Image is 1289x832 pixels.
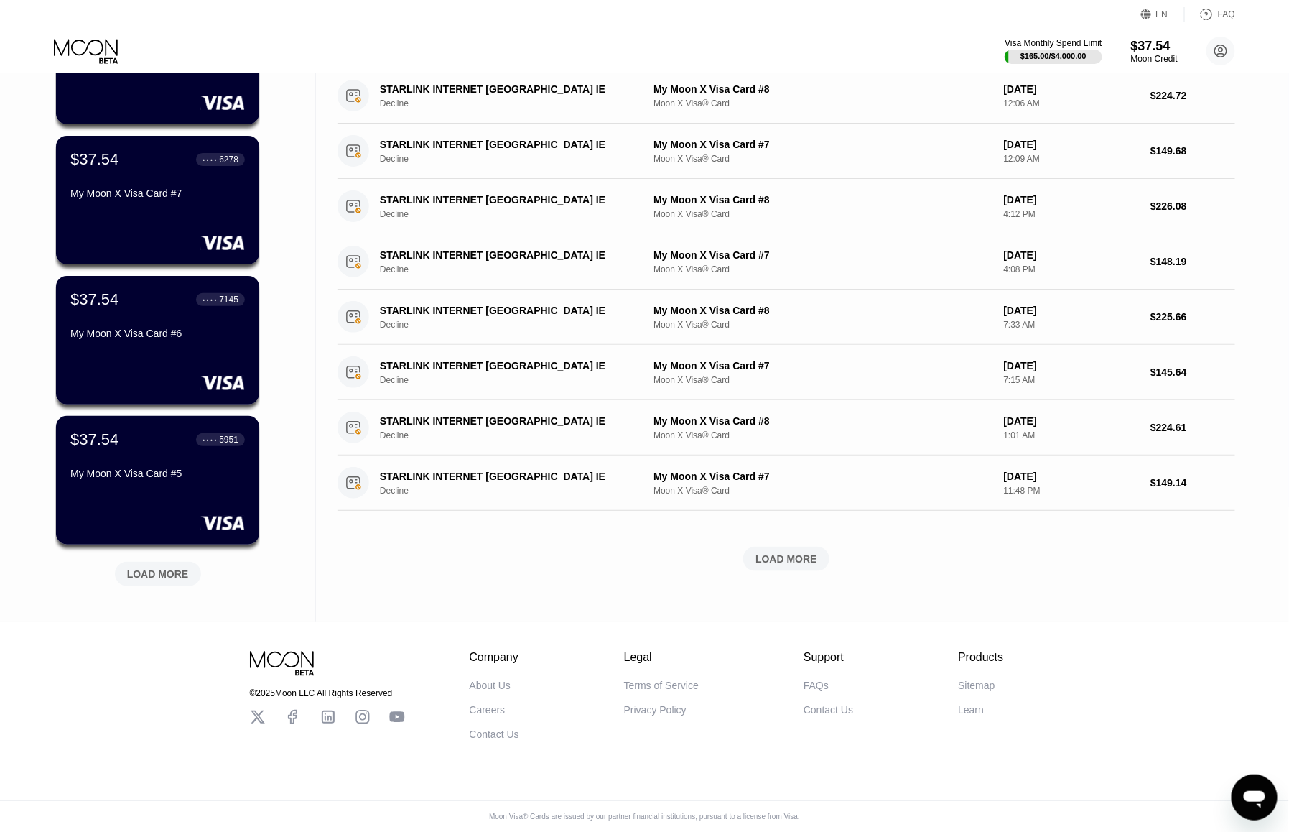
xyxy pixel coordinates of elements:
[470,680,511,691] div: About Us
[380,360,635,371] div: STARLINK INTERNET [GEOGRAPHIC_DATA] IE
[380,264,654,274] div: Decline
[1005,38,1102,48] div: Visa Monthly Spend Limit
[380,83,635,95] div: STARLINK INTERNET [GEOGRAPHIC_DATA] IE
[380,375,654,385] div: Decline
[1004,320,1140,330] div: 7:33 AM
[1232,775,1278,821] iframe: Button to launch messaging window
[653,249,992,261] div: My Moon X Visa Card #7
[1150,256,1235,267] div: $148.19
[755,553,817,565] div: LOAD MORE
[127,568,189,581] div: LOAD MORE
[624,680,699,691] div: Terms of Service
[653,320,992,330] div: Moon X Visa® Card
[470,704,506,716] div: Careers
[1150,90,1235,101] div: $224.72
[70,150,118,169] div: $37.54
[1004,486,1140,496] div: 11:48 PM
[219,295,238,305] div: 7145
[1004,154,1140,164] div: 12:09 AM
[470,729,519,740] div: Contact Us
[380,249,635,261] div: STARLINK INTERNET [GEOGRAPHIC_DATA] IE
[478,813,811,821] div: Moon Visa® Cards are issued by our partner financial institutions, pursuant to a license from Visa.
[653,98,992,108] div: Moon X Visa® Card
[70,328,245,339] div: My Moon X Visa Card #6
[338,179,1235,234] div: STARLINK INTERNET [GEOGRAPHIC_DATA] IEDeclineMy Moon X Visa Card #8Moon X Visa® Card[DATE]4:12 PM...
[1150,366,1235,378] div: $145.64
[1141,7,1185,22] div: EN
[338,124,1235,179] div: STARLINK INTERNET [GEOGRAPHIC_DATA] IEDeclineMy Moon X Visa Card #7Moon X Visa® Card[DATE]12:09 A...
[203,157,217,162] div: ● ● ● ●
[250,688,405,698] div: © 2025 Moon LLC All Rights Reserved
[338,290,1235,345] div: STARLINK INTERNET [GEOGRAPHIC_DATA] IEDeclineMy Moon X Visa Card #8Moon X Visa® Card[DATE]7:33 AM...
[338,68,1235,124] div: STARLINK INTERNET [GEOGRAPHIC_DATA] IEDeclineMy Moon X Visa Card #8Moon X Visa® Card[DATE]12:06 A...
[653,154,992,164] div: Moon X Visa® Card
[1005,38,1102,64] div: Visa Monthly Spend Limit$165.00/$4,000.00
[1004,194,1140,205] div: [DATE]
[958,651,1003,664] div: Products
[1131,39,1178,54] div: $37.54
[380,471,635,482] div: STARLINK INTERNET [GEOGRAPHIC_DATA] IE
[380,209,654,219] div: Decline
[56,416,259,545] div: $37.54● ● ● ●5951My Moon X Visa Card #5
[1004,98,1140,108] div: 12:06 AM
[624,704,687,716] div: Privacy Policy
[804,704,853,716] div: Contact Us
[958,680,995,691] div: Sitemap
[1150,422,1235,433] div: $224.61
[203,438,217,442] div: ● ● ● ●
[1004,249,1140,261] div: [DATE]
[1004,360,1140,371] div: [DATE]
[1156,9,1168,19] div: EN
[653,305,992,316] div: My Moon X Visa Card #8
[653,375,992,385] div: Moon X Visa® Card
[380,486,654,496] div: Decline
[70,290,118,309] div: $37.54
[958,704,984,716] div: Learn
[338,456,1235,511] div: STARLINK INTERNET [GEOGRAPHIC_DATA] IEDeclineMy Moon X Visa Card #7Moon X Visa® Card[DATE]11:48 P...
[219,435,238,445] div: 5951
[1004,264,1140,274] div: 4:08 PM
[56,136,259,264] div: $37.54● ● ● ●6278My Moon X Visa Card #7
[203,297,217,302] div: ● ● ● ●
[1150,200,1235,212] div: $226.08
[380,320,654,330] div: Decline
[56,276,259,405] div: $37.54● ● ● ●7145My Moon X Visa Card #6
[804,651,853,664] div: Support
[653,430,992,440] div: Moon X Visa® Card
[380,154,654,164] div: Decline
[380,415,635,427] div: STARLINK INTERNET [GEOGRAPHIC_DATA] IE
[1131,54,1178,64] div: Moon Credit
[70,468,245,479] div: My Moon X Visa Card #5
[70,430,118,449] div: $37.54
[470,651,519,664] div: Company
[653,415,992,427] div: My Moon X Visa Card #8
[338,400,1235,456] div: STARLINK INTERNET [GEOGRAPHIC_DATA] IEDeclineMy Moon X Visa Card #8Moon X Visa® Card[DATE]1:01 AM...
[653,264,992,274] div: Moon X Visa® Card
[804,680,829,691] div: FAQs
[653,83,992,95] div: My Moon X Visa Card #8
[380,305,635,316] div: STARLINK INTERNET [GEOGRAPHIC_DATA] IE
[1004,471,1140,482] div: [DATE]
[1004,139,1140,150] div: [DATE]
[653,139,992,150] div: My Moon X Visa Card #7
[624,651,699,664] div: Legal
[653,471,992,482] div: My Moon X Visa Card #7
[1131,39,1178,64] div: $37.54Moon Credit
[653,209,992,219] div: Moon X Visa® Card
[338,547,1235,571] div: LOAD MORE
[380,98,654,108] div: Decline
[1150,477,1235,489] div: $149.14
[70,188,245,199] div: My Moon X Visa Card #7
[1150,145,1235,157] div: $149.68
[653,194,992,205] div: My Moon X Visa Card #8
[1020,52,1086,60] div: $165.00 / $4,000.00
[653,360,992,371] div: My Moon X Visa Card #7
